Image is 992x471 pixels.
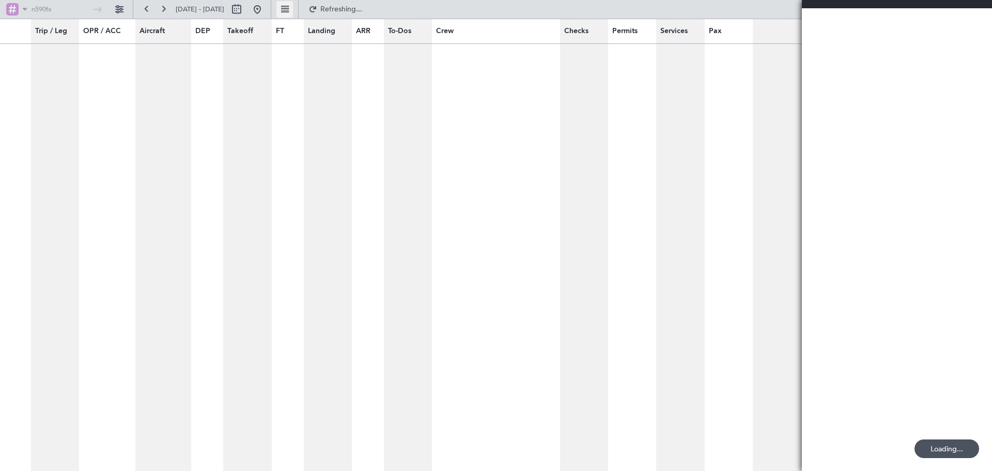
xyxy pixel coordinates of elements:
span: Aircraft [139,26,165,37]
span: Refreshing... [319,6,363,13]
span: Pax [709,26,722,37]
span: To-Dos [388,26,411,37]
div: Loading... [915,439,979,458]
span: DEP [195,26,210,37]
span: Landing [308,26,335,37]
button: Refreshing... [304,1,366,18]
span: FT [276,26,284,37]
span: [DATE] - [DATE] [176,5,224,14]
span: Crew [436,26,454,37]
span: Takeoff [227,26,253,37]
span: Checks [564,26,588,37]
span: ARR [356,26,370,37]
span: Permits [612,26,638,37]
span: Trip / Leg [35,26,67,37]
span: OPR / ACC [83,26,121,37]
span: Services [660,26,688,37]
